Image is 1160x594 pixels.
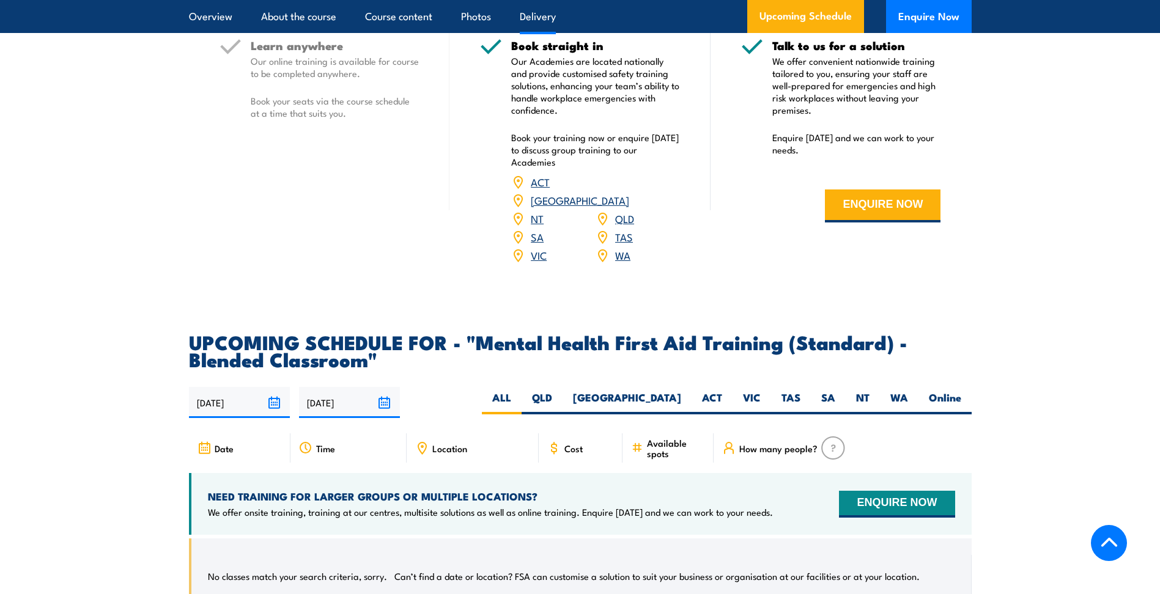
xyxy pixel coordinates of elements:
[208,570,387,582] p: No classes match your search criteria, sorry.
[432,443,467,453] span: Location
[299,387,400,418] input: To date
[615,229,633,244] a: TAS
[772,40,941,51] h5: Talk to us for a solution
[647,438,705,458] span: Available spots
[918,391,972,414] label: Online
[208,506,773,518] p: We offer onsite training, training at our centres, multisite solutions as well as online training...
[251,95,419,119] p: Book your seats via the course schedule at a time that suits you.
[771,391,811,414] label: TAS
[531,174,550,189] a: ACT
[733,391,771,414] label: VIC
[208,490,773,503] h4: NEED TRAINING FOR LARGER GROUPS OR MULTIPLE LOCATIONS?
[511,55,680,116] p: Our Academies are located nationally and provide customised safety training solutions, enhancing ...
[615,211,634,226] a: QLD
[531,193,629,207] a: [GEOGRAPHIC_DATA]
[394,570,920,582] p: Can’t find a date or location? FSA can customise a solution to suit your business or organisation...
[251,40,419,51] h5: Learn anywhere
[316,443,335,453] span: Time
[522,391,563,414] label: QLD
[772,55,941,116] p: We offer convenient nationwide training tailored to you, ensuring your staff are well-prepared fo...
[880,391,918,414] label: WA
[846,391,880,414] label: NT
[564,443,583,453] span: Cost
[739,443,818,453] span: How many people?
[531,229,544,244] a: SA
[215,443,234,453] span: Date
[251,55,419,79] p: Our online training is available for course to be completed anywhere.
[692,391,733,414] label: ACT
[482,391,522,414] label: ALL
[511,131,680,168] p: Book your training now or enquire [DATE] to discuss group training to our Academies
[811,391,846,414] label: SA
[615,248,630,262] a: WA
[531,248,547,262] a: VIC
[563,391,692,414] label: [GEOGRAPHIC_DATA]
[772,131,941,156] p: Enquire [DATE] and we can work to your needs.
[189,387,290,418] input: From date
[839,491,955,518] button: ENQUIRE NOW
[189,333,972,367] h2: UPCOMING SCHEDULE FOR - "Mental Health First Aid Training (Standard) - Blended Classroom"
[531,211,544,226] a: NT
[825,189,940,222] button: ENQUIRE NOW
[511,40,680,51] h5: Book straight in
